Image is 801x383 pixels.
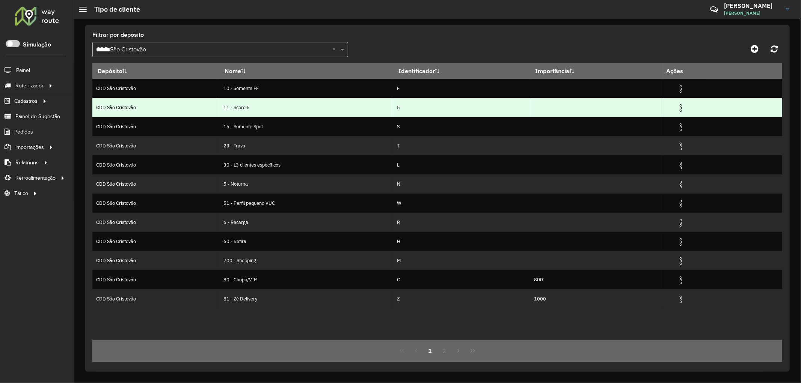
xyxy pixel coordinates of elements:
td: CDD São Cristovão [92,98,219,117]
td: F [393,79,530,98]
td: C [393,270,530,289]
td: 6 - Recarga [219,213,393,232]
span: Clear all [332,45,339,54]
a: Contato Rápido [706,2,722,18]
td: CDD São Cristovão [92,194,219,213]
span: Cadastros [14,97,38,105]
h2: Tipo de cliente [87,5,140,14]
label: Filtrar por depósito [92,30,144,39]
span: [PERSON_NAME] [724,10,780,17]
td: W [393,194,530,213]
td: CDD São Cristovão [92,136,219,155]
td: CDD São Cristovão [92,79,219,98]
td: Z [393,289,530,308]
td: 5 [393,98,530,117]
td: S [393,117,530,136]
th: Depósito [92,63,219,79]
th: Ações [661,63,706,79]
span: Painel de Sugestão [15,113,60,120]
td: CDD São Cristovão [92,117,219,136]
td: 80 - Chopp/VIP [219,270,393,289]
label: Simulação [23,40,51,49]
td: 51 - Perfil pequeno VUC [219,194,393,213]
td: CDD São Cristovão [92,213,219,232]
td: 81 - Zé Delivery [219,289,393,308]
td: 23 - Trava [219,136,393,155]
td: 800 [530,270,661,289]
td: CDD São Cristovão [92,270,219,289]
span: Tático [14,189,28,197]
button: 2 [437,344,452,358]
th: Importância [530,63,661,79]
span: Roteirizador [15,82,44,90]
td: 30 - L3 clientes específicos [219,155,393,174]
td: CDD São Cristovão [92,155,219,174]
span: Pedidos [14,128,33,136]
span: Retroalimentação [15,174,56,182]
td: R [393,213,530,232]
td: 1000 [530,289,661,308]
td: T [393,136,530,155]
span: Importações [15,143,44,151]
td: 5 - Noturna [219,174,393,194]
span: Painel [16,66,30,74]
td: 60 - Retira [219,232,393,251]
td: CDD São Cristovão [92,174,219,194]
button: 1 [423,344,437,358]
td: 11 - Score 5 [219,98,393,117]
td: N [393,174,530,194]
th: Identificador [393,63,530,79]
button: Last Page [466,344,480,358]
th: Nome [219,63,393,79]
td: H [393,232,530,251]
button: Next Page [451,344,466,358]
td: CDD São Cristovão [92,289,219,308]
td: CDD São Cristovão [92,232,219,251]
td: 15 - Somente Spot [219,117,393,136]
h3: [PERSON_NAME] [724,2,780,9]
td: M [393,251,530,270]
td: 10 - Somente FF [219,79,393,98]
span: Relatórios [15,159,39,167]
td: L [393,155,530,174]
td: CDD São Cristovão [92,251,219,270]
td: 700 - Shopping [219,251,393,270]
